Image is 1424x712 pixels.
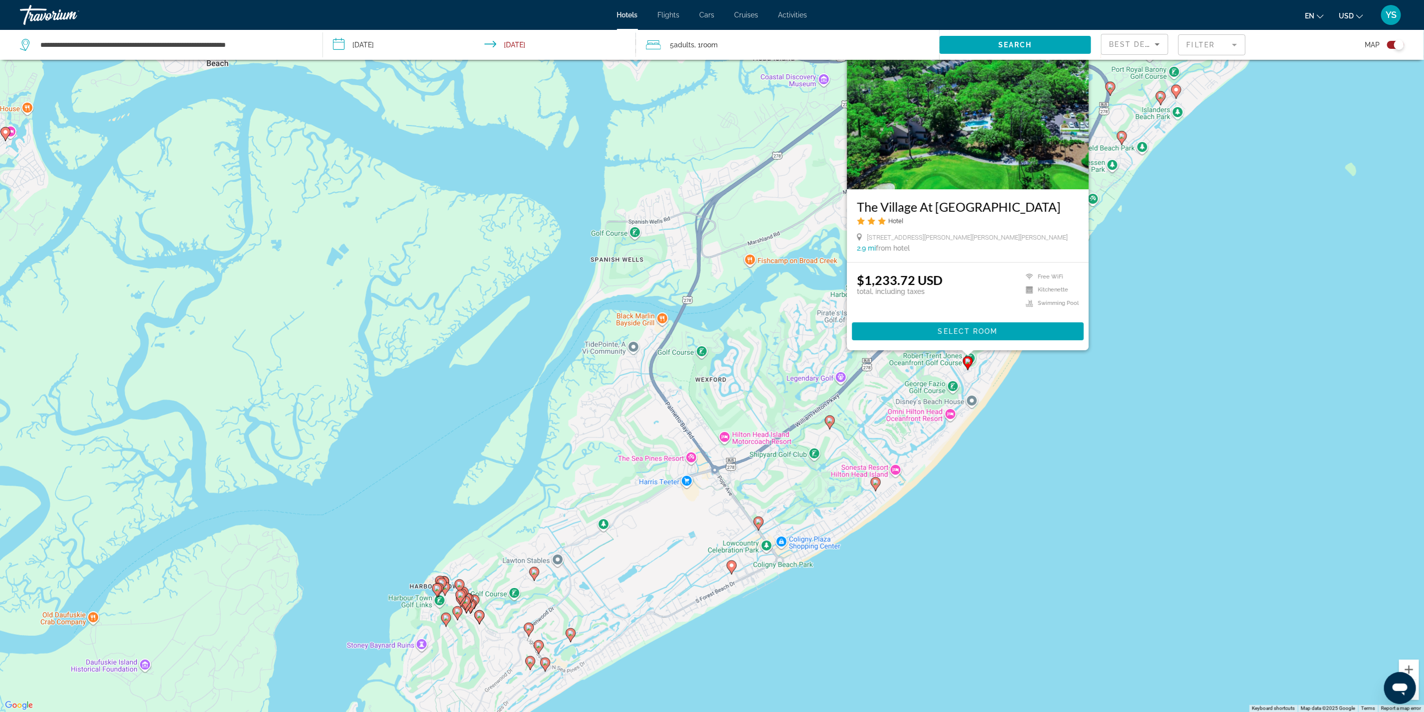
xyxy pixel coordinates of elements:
a: Travorium [20,2,120,28]
button: Filter [1178,34,1246,56]
ins: $1,233.72 USD [857,273,943,287]
button: Change currency [1339,8,1363,23]
span: YS [1386,10,1397,20]
li: Kitchenette [1021,285,1079,294]
button: Keyboard shortcuts [1252,705,1295,712]
span: Adults [674,41,694,49]
p: total, including taxes [857,287,943,295]
span: en [1305,12,1314,20]
img: Google [2,699,35,712]
span: 2.9 mi [857,244,876,252]
span: , 1 [694,38,718,52]
li: Free WiFi [1021,273,1079,281]
button: Toggle map [1380,40,1404,49]
span: Best Deals [1109,40,1161,48]
a: Report a map error [1381,706,1421,711]
a: Terms (opens in new tab) [1361,706,1375,711]
a: Activities [779,11,807,19]
mat-select: Sort by [1109,38,1160,50]
button: Search [940,36,1091,54]
button: Select Room [852,322,1084,340]
iframe: Button to launch messaging window [1384,672,1416,704]
span: Search [998,41,1032,49]
a: Hotels [617,11,638,19]
button: Check-in date: Oct 6, 2025 Check-out date: Oct 12, 2025 [323,30,636,60]
a: Cars [700,11,715,19]
span: USD [1339,12,1354,20]
img: Hotel image [847,30,1089,189]
span: Hotel [888,217,903,225]
span: Room [701,41,718,49]
a: Open this area in Google Maps (opens a new window) [2,699,35,712]
button: Travelers: 5 adults, 0 children [636,30,939,60]
span: from hotel [876,244,910,252]
span: Select Room [938,327,997,335]
button: Change language [1305,8,1324,23]
span: Map [1365,38,1380,52]
a: The Village At [GEOGRAPHIC_DATA] [857,199,1079,214]
button: User Menu [1378,4,1404,25]
span: [STREET_ADDRESS][PERSON_NAME][PERSON_NAME][PERSON_NAME] [867,233,1068,241]
a: Flights [658,11,680,19]
button: Zoom in [1399,660,1419,680]
a: Select Room [852,327,1084,334]
span: Map data ©2025 Google [1301,706,1355,711]
a: Cruises [735,11,759,19]
div: 3 star Hotel [857,217,1079,225]
span: 5 [670,38,694,52]
li: Swimming Pool [1021,299,1079,307]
